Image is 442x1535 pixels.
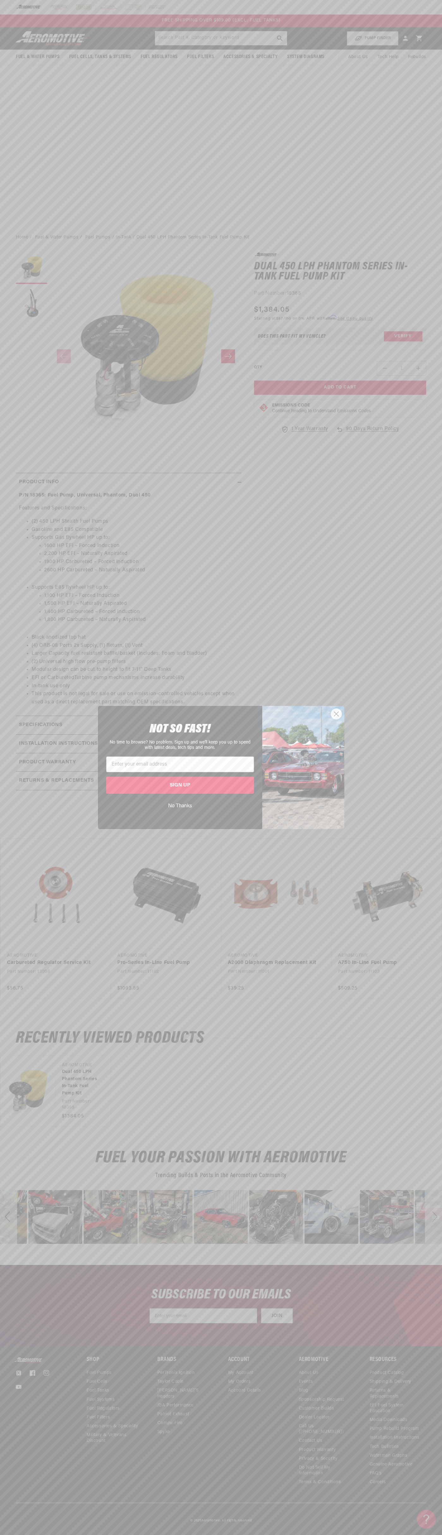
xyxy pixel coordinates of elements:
span: NOT SO FAST! [149,723,210,736]
button: SIGN UP [106,777,254,794]
button: No Thanks [106,800,254,812]
img: 85cdd541-2605-488b-b08c-a5ee7b438a35.jpeg [262,706,344,829]
button: Close dialog [331,708,342,719]
span: No time to browse? No problem. Sign up and we'll keep you up to speed with latest deals, tech tip... [110,740,251,750]
input: Enter your email address [106,756,254,772]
